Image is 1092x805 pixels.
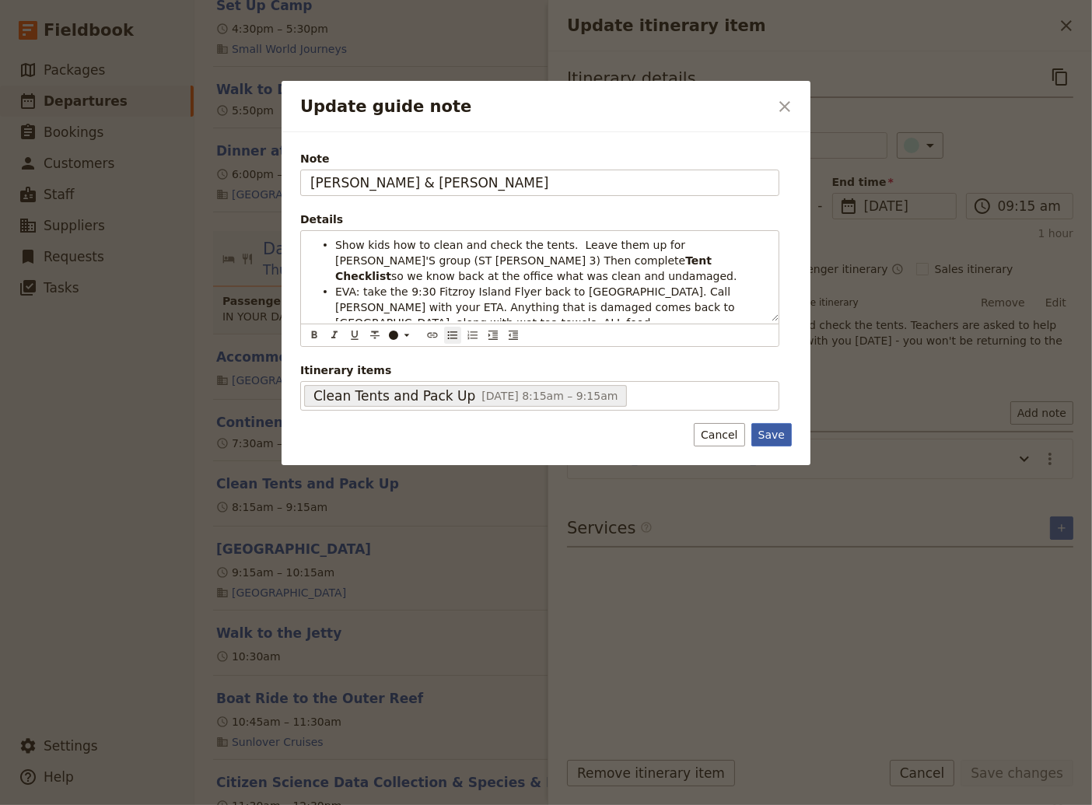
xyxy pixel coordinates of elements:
button: Save [751,423,792,446]
button: Decrease indent [505,327,522,344]
button: Insert link [424,327,441,344]
button: Bulleted list [444,327,461,344]
span: so we know back at the office what was clean and undamaged. [391,270,737,282]
button: Format strikethrough [366,327,383,344]
span: [DATE] 8:15am – 9:15am [481,390,618,402]
span: EVA: take the 9:30 Fitzroy Island Flyer back to [GEOGRAPHIC_DATA]. Call [PERSON_NAME] with your E... [335,285,738,329]
strong: Tent Checklist [335,254,716,282]
span: Show kids how to clean and check the tents. Leave them up for [PERSON_NAME]'S group (ST [PERSON_N... [335,239,689,267]
button: Cancel [694,423,744,446]
button: Numbered list [464,327,481,344]
h2: Update guide note [300,95,768,118]
span: Note [300,151,779,166]
button: Format italic [326,327,343,344]
button: ​ [385,327,416,344]
span: Itinerary items [300,362,779,378]
button: Close dialog [772,93,798,120]
input: Note [300,170,779,196]
button: Increase indent [485,327,502,344]
button: Format bold [306,327,323,344]
button: Format underline [346,327,363,344]
div: Details [300,212,779,227]
div: ​ [387,329,418,341]
span: Clean Tents and Pack Up [313,387,475,405]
